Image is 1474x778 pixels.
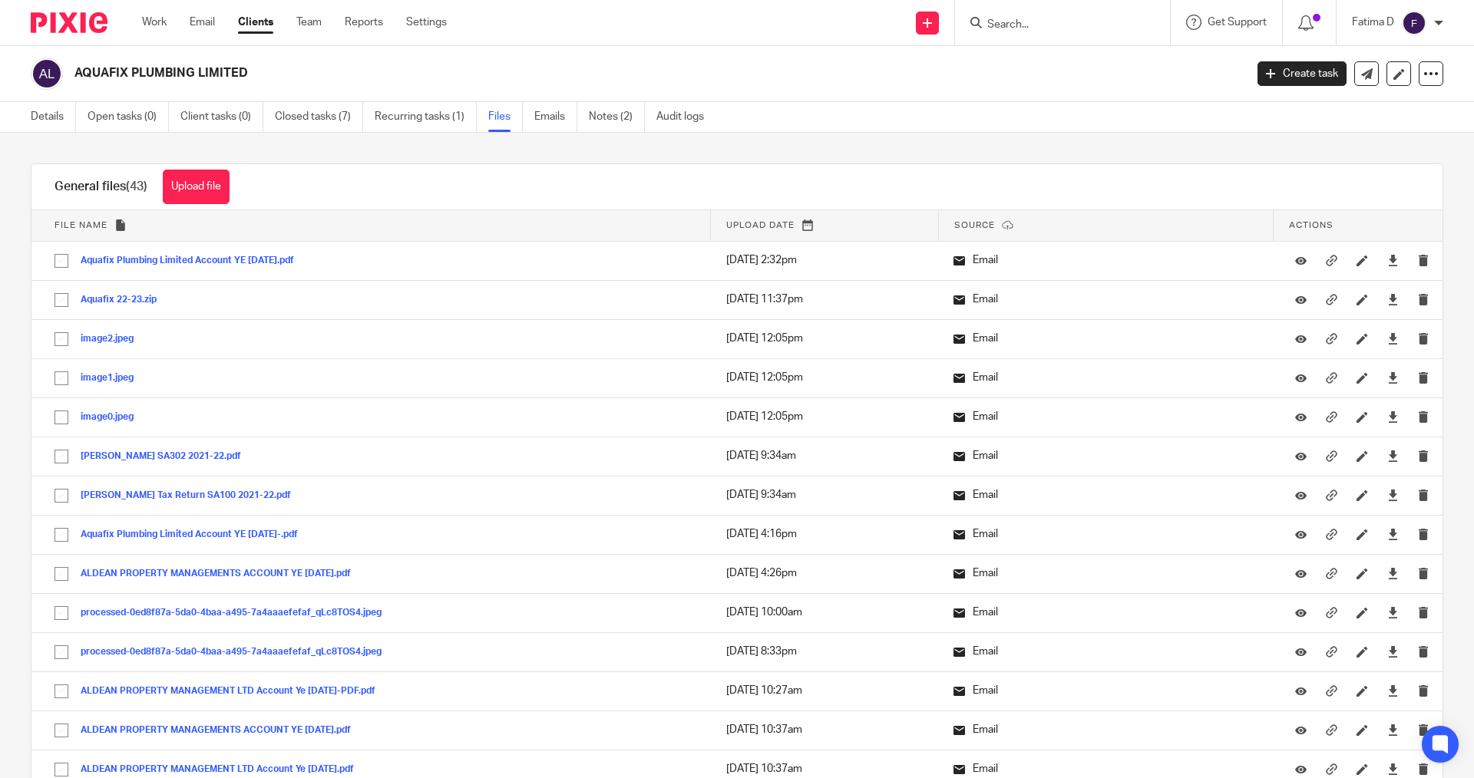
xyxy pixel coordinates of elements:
[1387,722,1399,737] a: Download
[81,373,145,384] button: image1.jpeg
[31,102,76,132] a: Details
[190,15,215,30] a: Email
[589,102,645,132] a: Notes (2)
[953,683,1258,698] p: Email
[81,490,302,501] button: [PERSON_NAME] Tax Return SA100 2021-22.pdf
[47,559,76,588] input: Select
[81,647,393,658] button: processed-0ed8f87a-5da0-4baa-a495-7a4aaaefefaf_qLc8TOS4.jpeg
[55,179,147,195] h1: General files
[726,448,923,463] p: [DATE] 9:34am
[726,722,923,737] p: [DATE] 10:37am
[1387,761,1399,776] a: Download
[142,15,167,30] a: Work
[726,683,923,698] p: [DATE] 10:27am
[953,761,1258,776] p: Email
[31,58,63,90] img: svg%3E
[1387,252,1399,268] a: Download
[726,644,923,659] p: [DATE] 8:33pm
[163,170,230,204] button: Upload file
[726,605,923,620] p: [DATE] 10:00am
[47,677,76,706] input: Select
[81,451,253,462] button: [PERSON_NAME] SA302 2021-22.pdf
[1387,409,1399,424] a: Download
[953,605,1258,620] p: Email
[1387,605,1399,620] a: Download
[74,65,1003,81] h2: AQUAFIX PLUMBING LIMITED
[656,102,716,132] a: Audit logs
[275,102,363,132] a: Closed tasks (7)
[1387,644,1399,659] a: Download
[47,246,76,275] input: Select
[81,569,362,579] button: ALDEAN PROPERTY MANAGEMENTS ACCOUNT YE [DATE].pdf
[345,15,383,30] a: Reports
[726,487,923,503] p: [DATE] 9:34am
[1387,526,1399,542] a: Download
[81,412,145,423] button: image0.jpeg
[953,409,1258,424] p: Email
[296,15,322,30] a: Team
[534,102,577,132] a: Emails
[47,442,76,471] input: Select
[47,481,76,510] input: Select
[88,102,169,132] a: Open tasks (0)
[954,221,995,229] span: Source
[1352,15,1394,30] p: Fatima D
[953,565,1258,581] p: Email
[1387,292,1399,307] a: Download
[81,686,387,697] button: ALDEAN PROPERTY MANAGEMENT LTD Account Ye [DATE]-PDF.pdf
[1387,487,1399,503] a: Download
[238,15,273,30] a: Clients
[726,565,923,581] p: [DATE] 4:26pm
[47,285,76,315] input: Select
[953,487,1258,503] p: Email
[55,221,107,229] span: File name
[1289,221,1334,229] span: Actions
[375,102,477,132] a: Recurring tasks (1)
[1387,683,1399,698] a: Download
[953,722,1258,737] p: Email
[1387,331,1399,346] a: Download
[47,638,76,667] input: Select
[953,331,1258,346] p: Email
[726,526,923,542] p: [DATE] 4:16pm
[47,364,76,393] input: Select
[726,331,923,346] p: [DATE] 12:05pm
[953,292,1258,307] p: Email
[726,252,923,268] p: [DATE] 2:32pm
[47,403,76,432] input: Select
[81,764,365,775] button: ALDEAN PROPERTY MANAGEMENT LTD Account Ye [DATE].pdf
[47,716,76,745] input: Select
[726,409,923,424] p: [DATE] 12:05pm
[1208,17,1267,28] span: Get Support
[726,221,795,229] span: Upload date
[1387,370,1399,385] a: Download
[1387,448,1399,463] a: Download
[726,370,923,385] p: [DATE] 12:05pm
[953,252,1258,268] p: Email
[953,526,1258,542] p: Email
[726,292,923,307] p: [DATE] 11:37pm
[47,325,76,354] input: Select
[1402,11,1426,35] img: svg%3E
[953,370,1258,385] p: Email
[953,448,1258,463] p: Email
[81,295,168,305] button: Aquafix 22-23.zip
[1258,61,1347,86] a: Create task
[81,334,145,344] button: image2.jpeg
[126,180,147,193] span: (43)
[47,598,76,628] input: Select
[180,102,263,132] a: Client tasks (0)
[47,520,76,549] input: Select
[31,12,107,33] img: Pixie
[1387,565,1399,581] a: Download
[488,102,523,132] a: Files
[81,255,306,266] button: Aquafix Plumbing Limited Account YE [DATE].pdf
[81,529,309,540] button: Aquafix Plumbing Limited Account YE [DATE]-.pdf
[726,761,923,776] p: [DATE] 10:37am
[986,18,1124,32] input: Search
[406,15,447,30] a: Settings
[81,608,393,618] button: processed-0ed8f87a-5da0-4baa-a495-7a4aaaefefaf_qLc8TOS4.jpeg
[81,725,362,736] button: ALDEAN PROPERTY MANAGEMENTS ACCOUNT YE [DATE].pdf
[953,644,1258,659] p: Email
